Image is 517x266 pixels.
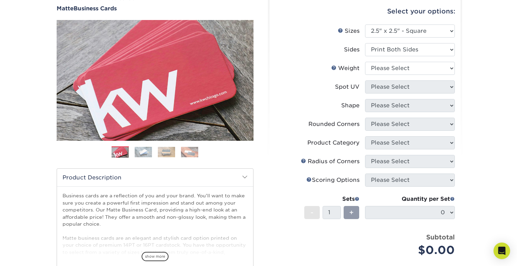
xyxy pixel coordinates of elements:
img: Business Cards 01 [112,144,129,161]
img: Business Cards 04 [181,147,198,157]
h1: Business Cards [57,5,253,12]
span: + [349,207,354,218]
img: Business Cards 02 [135,147,152,157]
div: Weight [331,64,360,72]
div: $0.00 [370,242,455,258]
div: Scoring Options [306,176,360,184]
h2: Product Description [57,169,253,186]
div: Radius of Corners [301,157,360,166]
div: Sets [304,195,360,203]
div: Quantity per Set [365,195,455,203]
a: MatteBusiness Cards [57,5,253,12]
span: show more [142,252,169,261]
div: Open Intercom Messenger [494,243,510,259]
div: Shape [341,101,360,110]
div: Spot UV [335,83,360,91]
span: - [310,207,314,218]
div: Sizes [338,27,360,35]
strong: Subtotal [426,233,455,241]
img: Business Cards 03 [158,147,175,157]
span: Matte [57,5,74,12]
div: Rounded Corners [308,120,360,128]
div: Product Category [307,139,360,147]
div: Sides [344,46,360,54]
